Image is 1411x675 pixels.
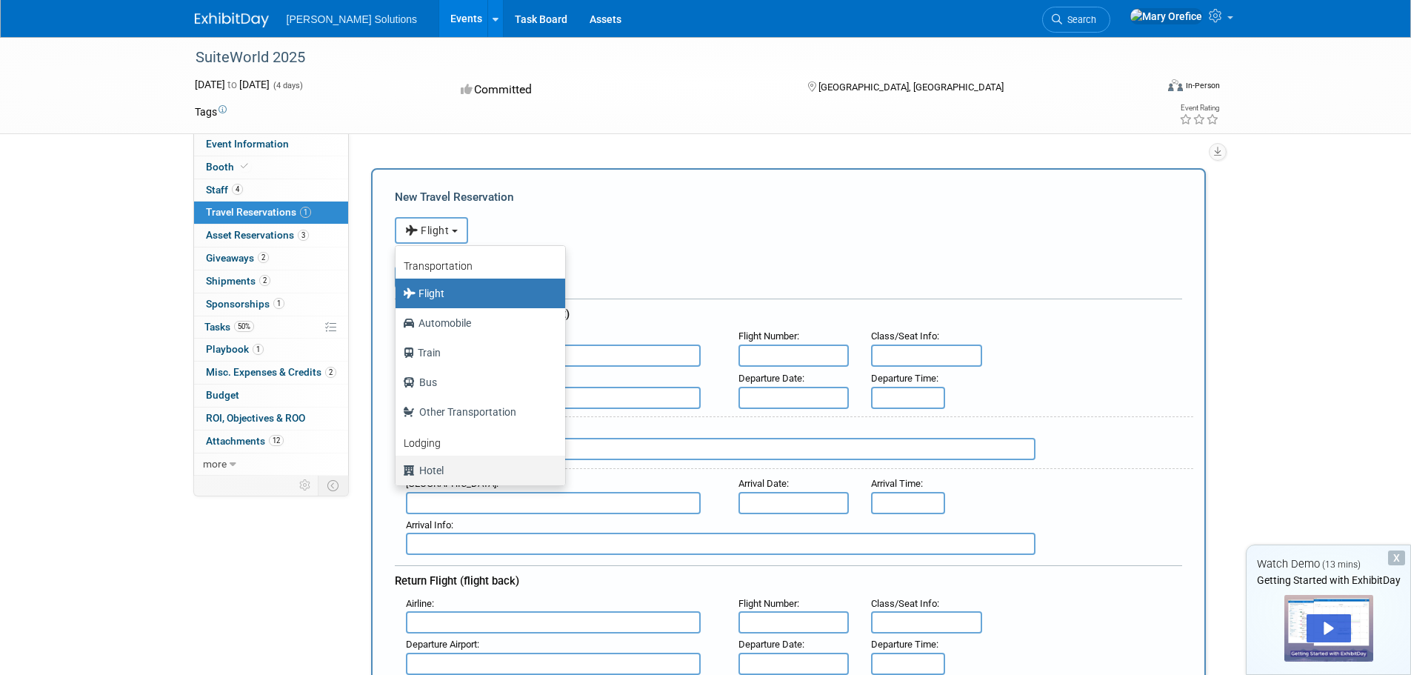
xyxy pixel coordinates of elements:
[871,478,921,489] span: Arrival Time
[1168,79,1183,91] img: Format-Inperson.png
[203,458,227,470] span: more
[206,435,284,447] span: Attachments
[273,298,284,309] span: 1
[287,13,418,25] span: [PERSON_NAME] Solutions
[194,179,348,202] a: Staff4
[195,13,269,27] img: ExhibitDay
[190,44,1133,71] div: SuiteWorld 2025
[318,476,348,495] td: Toggle Event Tabs
[195,79,270,90] span: [DATE] [DATE]
[738,598,799,609] small: :
[206,138,289,150] span: Event Information
[395,217,468,244] button: Flight
[194,316,348,339] a: Tasks50%
[403,400,550,424] label: Other Transportation
[206,298,284,310] span: Sponsorships
[818,82,1004,93] span: [GEOGRAPHIC_DATA], [GEOGRAPHIC_DATA]
[194,362,348,384] a: Misc. Expenses & Credits2
[406,519,453,531] small: :
[194,339,348,361] a: Playbook1
[1247,573,1410,588] div: Getting Started with ExhibitDay
[194,156,348,179] a: Booth
[206,343,264,355] span: Playbook
[194,247,348,270] a: Giveaways2
[194,225,348,247] a: Asset Reservations3
[204,321,254,333] span: Tasks
[396,427,565,456] a: Lodging
[234,321,254,332] span: 50%
[206,252,269,264] span: Giveaways
[8,6,766,21] body: Rich Text Area. Press ALT-0 for help.
[232,184,243,195] span: 4
[272,81,303,90] span: (4 days)
[194,133,348,156] a: Event Information
[194,453,348,476] a: more
[406,519,451,531] span: Arrival Info
[738,598,797,609] span: Flight Number
[404,260,473,272] b: Transportation
[269,435,284,446] span: 12
[738,330,797,342] span: Flight Number
[225,79,239,90] span: to
[395,244,1182,266] div: Booking Confirmation Number:
[325,367,336,378] span: 2
[738,373,804,384] small: :
[403,459,550,482] label: Hotel
[395,574,519,588] span: Return Flight (flight back)
[259,275,270,286] span: 2
[1307,614,1351,642] div: Play
[406,639,477,650] span: Departure Airport
[738,639,804,650] small: :
[1322,559,1361,570] span: (13 mins)
[871,373,936,384] span: Departure Time
[1130,8,1203,24] img: Mary Orefice
[404,437,441,449] b: Lodging
[300,207,311,218] span: 1
[194,408,348,430] a: ROI, Objectives & ROO
[871,639,938,650] small: :
[871,598,939,609] small: :
[253,344,264,355] span: 1
[206,366,336,378] span: Misc. Expenses & Credits
[206,275,270,287] span: Shipments
[395,189,1182,205] div: New Travel Reservation
[871,373,938,384] small: :
[738,639,802,650] span: Departure Date
[405,225,450,236] span: Flight
[403,341,550,365] label: Train
[871,478,923,489] small: :
[1062,14,1096,25] span: Search
[1185,80,1220,91] div: In-Person
[403,282,550,305] label: Flight
[1247,556,1410,572] div: Watch Demo
[258,252,269,263] span: 2
[241,162,248,170] i: Booth reservation complete
[738,478,787,489] span: Arrival Date
[194,270,348,293] a: Shipments2
[1042,7,1110,33] a: Search
[871,330,939,342] small: :
[1179,104,1219,112] div: Event Rating
[403,311,550,335] label: Automobile
[406,639,479,650] small: :
[406,598,434,609] small: :
[738,373,802,384] span: Departure Date
[1388,551,1405,565] div: Dismiss
[871,330,937,342] span: Class/Seat Info
[403,370,550,394] label: Bus
[298,230,309,241] span: 3
[738,478,789,489] small: :
[206,161,251,173] span: Booth
[871,639,936,650] span: Departure Time
[206,412,305,424] span: ROI, Objectives & ROO
[293,476,318,495] td: Personalize Event Tab Strip
[871,598,937,609] span: Class/Seat Info
[738,330,799,342] small: :
[406,598,432,609] span: Airline
[194,293,348,316] a: Sponsorships1
[206,229,309,241] span: Asset Reservations
[206,184,243,196] span: Staff
[195,104,227,119] td: Tags
[206,206,311,218] span: Travel Reservations
[194,202,348,224] a: Travel Reservations1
